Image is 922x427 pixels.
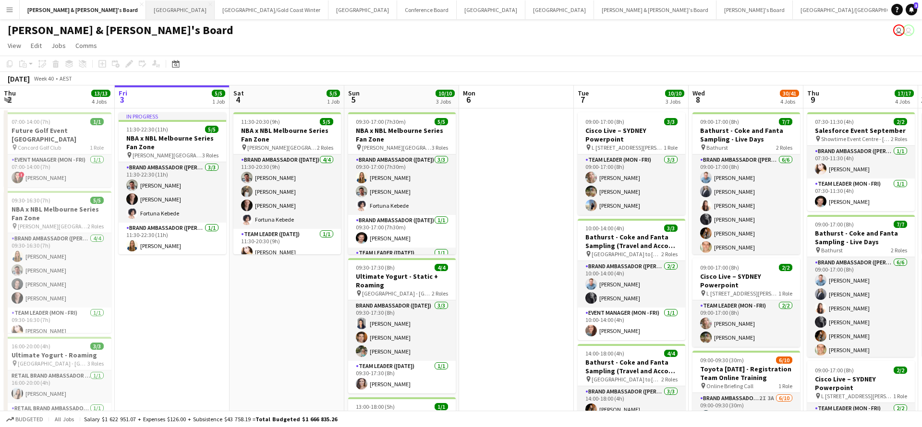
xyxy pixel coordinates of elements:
span: 2 Roles [661,376,678,383]
span: 07:00-14:00 (7h) [12,118,50,125]
span: 3/3 [664,225,678,232]
span: 4 [232,94,244,105]
span: 11:30-22:30 (11h) [126,126,168,133]
app-job-card: 09:30-16:30 (7h)5/5NBA x NBL Melbourne Series Fan Zone [PERSON_NAME][GEOGRAPHIC_DATA], [GEOGRAPHI... [4,191,111,333]
span: 5/5 [90,197,104,204]
span: 2/2 [779,264,792,271]
app-card-role: Team Leader (Mon - Fri)2/209:00-17:00 (8h)[PERSON_NAME][PERSON_NAME] [692,300,800,347]
span: All jobs [53,415,76,423]
h3: Bathurst - Coke and Fanta Sampling - Live Days [807,229,915,246]
span: 07:30-11:30 (4h) [815,118,854,125]
app-card-role: Brand Ambassador ([PERSON_NAME])1/111:30-22:30 (11h)[PERSON_NAME] [119,223,226,255]
app-card-role: Team Leader (Mon - Fri)1/109:30-16:30 (7h)[PERSON_NAME] [4,308,111,340]
span: 5/5 [327,90,340,97]
h3: NBA x NBL Melbourne Series Fan Zone [119,134,226,151]
app-job-card: 10:00-14:00 (4h)3/3Bathurst - Coke and Fanta Sampling (Travel and Accom Provided) [GEOGRAPHIC_DAT... [578,219,685,340]
span: Online Briefing Call [706,382,753,390]
button: Budgeted [5,414,45,425]
div: 11:30-20:30 (9h)5/5NBA x NBL Melbourne Series Fan Zone [PERSON_NAME][GEOGRAPHIC_DATA], [GEOGRAPHI... [233,112,341,254]
app-card-role: Team Leader ([DATE])1/109:30-17:30 (8h)[PERSON_NAME] [348,361,456,393]
app-card-role: Brand Ambassador ([PERSON_NAME])6/609:00-17:00 (8h)[PERSON_NAME][PERSON_NAME][PERSON_NAME][PERSON... [807,257,915,359]
div: 4 Jobs [780,98,799,105]
span: 2 Roles [87,223,104,230]
span: 1 Role [893,392,907,400]
h3: Cisco Live – SYDNEY Powerpoint [807,375,915,392]
span: L [STREET_ADDRESS][PERSON_NAME] (Veritas Offices) [821,392,893,400]
a: Comms [72,39,101,52]
div: 1 Job [212,98,225,105]
span: 09:30-16:30 (7h) [12,197,50,204]
span: Bathurst [706,144,728,151]
app-job-card: 07:30-11:30 (4h)2/2Salesforce Event September Showtime Event Centre - [GEOGRAPHIC_DATA]2 RolesBra... [807,112,915,211]
span: Jobs [51,41,66,50]
span: 09:00-09:30 (30m) [700,356,744,364]
span: [GEOGRAPHIC_DATA] to [GEOGRAPHIC_DATA] [592,250,661,258]
app-user-avatar: James Millard [903,24,914,36]
app-card-role: Brand Ambassador ([DATE])4/411:30-20:30 (9h)[PERSON_NAME][PERSON_NAME][PERSON_NAME]Fortuna Kebede [233,154,341,229]
span: 6 [461,94,475,105]
app-card-role: RETAIL Brand Ambassador (Mon - Fri)1/116:00-20:00 (4h)[PERSON_NAME] [4,370,111,403]
span: 7/7 [894,221,907,228]
h3: Ultimate Yogurt - Roaming [4,351,111,359]
span: Mon [463,89,475,97]
span: 4/4 [435,264,448,271]
span: 2/2 [894,367,907,374]
span: [GEOGRAPHIC_DATA] to [GEOGRAPHIC_DATA] [592,376,661,383]
div: Salary $1 622 951.07 + Expenses $126.00 + Subsistence $43 758.19 = [84,415,337,423]
span: [GEOGRAPHIC_DATA] - [GEOGRAPHIC_DATA] [362,290,432,297]
h3: Salesforce Event September [807,126,915,135]
span: Fri [119,89,127,97]
div: 3 Jobs [436,98,454,105]
span: Showtime Event Centre - [GEOGRAPHIC_DATA] [821,135,891,142]
span: 14:00-18:00 (4h) [585,350,624,357]
span: 09:30-17:00 (7h30m) [356,118,406,125]
app-card-role: Brand Ambassador ([DATE])3/309:30-17:30 (8h)[PERSON_NAME][PERSON_NAME][PERSON_NAME] [348,300,456,361]
app-card-role: Brand Ambassador ([PERSON_NAME])3/311:30-22:30 (11h)[PERSON_NAME][PERSON_NAME]Fortuna Kebede [119,162,226,223]
span: Budgeted [15,416,43,423]
app-card-role: Brand Ambassador ([PERSON_NAME])2/210:00-14:00 (4h)[PERSON_NAME][PERSON_NAME] [578,261,685,308]
span: 7 [576,94,589,105]
span: 3/3 [664,118,678,125]
span: Comms [75,41,97,50]
span: 09:00-17:00 (8h) [815,221,854,228]
h3: Ultimate Yogurt - Static + Roaming [348,272,456,289]
app-job-card: In progress11:30-22:30 (11h)5/5NBA x NBL Melbourne Series Fan Zone [PERSON_NAME][GEOGRAPHIC_DATA]... [119,112,226,254]
span: 7/7 [779,118,792,125]
h3: Cisco Live – SYDNEY Powerpoint [692,272,800,289]
span: 2/2 [894,118,907,125]
h3: Bathurst - Coke and Fanta Sampling (Travel and Accom Provided) [578,233,685,250]
span: 3 Roles [202,152,218,159]
button: [PERSON_NAME] & [PERSON_NAME]'s Board [20,0,146,19]
div: AEST [60,75,72,82]
span: 1 Role [778,382,792,390]
span: 3/3 [90,343,104,350]
button: [PERSON_NAME] & [PERSON_NAME]'s Board [594,0,716,19]
span: Bathurst [821,247,843,254]
span: ! [19,172,24,178]
span: 30/41 [780,90,799,97]
span: 5/5 [212,90,225,97]
div: 07:00-14:00 (7h)1/1Future Golf Event [GEOGRAPHIC_DATA] Concord Golf Club1 RoleEvent Manager (Mon ... [4,112,111,187]
span: 2 Roles [776,144,792,151]
button: [GEOGRAPHIC_DATA] [328,0,397,19]
span: [PERSON_NAME][GEOGRAPHIC_DATA], [GEOGRAPHIC_DATA] [247,144,317,151]
span: 9 [806,94,819,105]
span: 1/1 [435,403,448,410]
h3: Future Golf Event [GEOGRAPHIC_DATA] [4,126,111,143]
h3: Bathurst - Coke and Fanta Sampling - Live Days [692,126,800,143]
h3: NBA x NBL Melbourne Series Fan Zone [233,126,341,143]
app-card-role: Brand Ambassador ([PERSON_NAME])6/609:00-17:00 (8h)[PERSON_NAME][PERSON_NAME][PERSON_NAME][PERSON... [692,154,800,257]
span: Total Budgeted $1 666 835.26 [255,415,337,423]
button: [GEOGRAPHIC_DATA] [457,0,525,19]
app-job-card: 09:00-17:00 (8h)3/3Cisco Live – SYDNEY Powerpoint L [STREET_ADDRESS][PERSON_NAME] (Veritas Office... [578,112,685,215]
span: [PERSON_NAME][GEOGRAPHIC_DATA], [GEOGRAPHIC_DATA] [18,223,87,230]
button: [GEOGRAPHIC_DATA]/Gold Coast Winter [215,0,328,19]
span: 4/4 [664,350,678,357]
span: 2 [2,94,16,105]
span: 13/13 [91,90,110,97]
h3: Bathurst - Coke and Fanta Sampling (Travel and Accom Provided) [578,358,685,375]
span: Wed [692,89,705,97]
a: View [4,39,25,52]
